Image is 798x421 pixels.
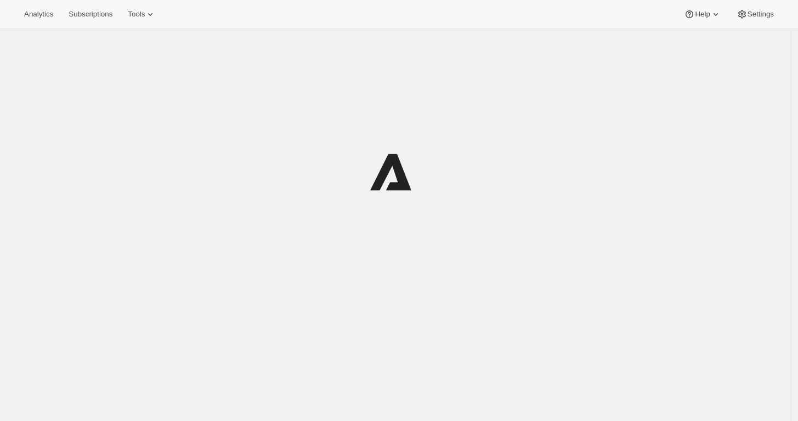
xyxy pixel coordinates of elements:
[62,7,119,22] button: Subscriptions
[121,7,162,22] button: Tools
[748,10,774,19] span: Settings
[24,10,53,19] span: Analytics
[18,7,60,22] button: Analytics
[695,10,710,19] span: Help
[730,7,780,22] button: Settings
[677,7,727,22] button: Help
[128,10,145,19] span: Tools
[69,10,112,19] span: Subscriptions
